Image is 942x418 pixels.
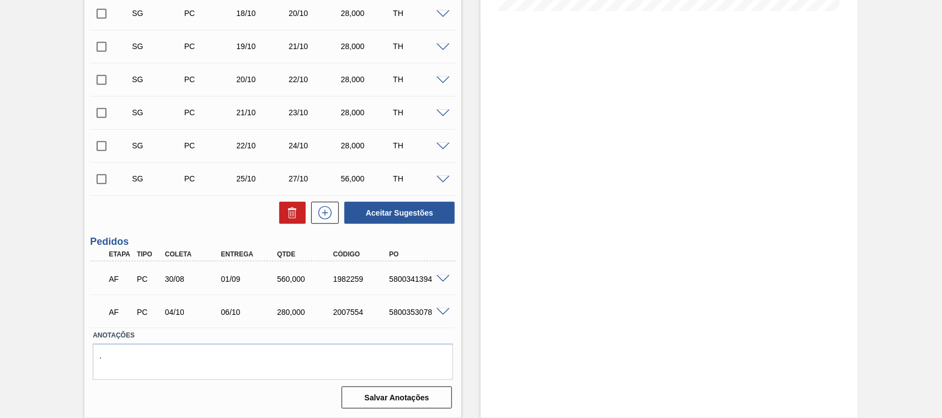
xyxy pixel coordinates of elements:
[390,75,448,84] div: TH
[129,174,187,183] div: Sugestão Criada
[218,250,280,258] div: Entrega
[390,42,448,51] div: TH
[109,275,132,283] p: AF
[342,387,452,409] button: Salvar Anotações
[390,9,448,18] div: TH
[274,202,306,224] div: Excluir Sugestões
[386,308,449,317] div: 5800353078
[162,275,225,283] div: 30/08/2025
[129,108,187,117] div: Sugestão Criada
[134,275,163,283] div: Pedido de Compra
[233,75,291,84] div: 20/10/2025
[338,75,396,84] div: 28,000
[182,9,239,18] div: Pedido de Compra
[331,308,393,317] div: 2007554
[390,141,448,150] div: TH
[233,174,291,183] div: 25/10/2025
[390,174,448,183] div: TH
[218,275,280,283] div: 01/09/2025
[286,9,343,18] div: 20/10/2025
[331,250,393,258] div: Código
[182,75,239,84] div: Pedido de Compra
[129,9,187,18] div: Sugestão Criada
[134,250,163,258] div: Tipo
[286,141,343,150] div: 24/10/2025
[182,108,239,117] div: Pedido de Compra
[129,75,187,84] div: Sugestão Criada
[182,42,239,51] div: Pedido de Compra
[129,141,187,150] div: Sugestão Criada
[331,275,393,283] div: 1982259
[286,75,343,84] div: 22/10/2025
[182,174,239,183] div: Pedido de Compra
[233,141,291,150] div: 22/10/2025
[106,300,135,324] div: Aguardando Faturamento
[338,42,396,51] div: 28,000
[233,108,291,117] div: 21/10/2025
[218,308,280,317] div: 06/10/2025
[129,42,187,51] div: Sugestão Criada
[386,250,449,258] div: PO
[274,250,337,258] div: Qtde
[109,308,132,317] p: AF
[162,308,225,317] div: 04/10/2025
[233,42,291,51] div: 19/10/2025
[134,308,163,317] div: Pedido de Compra
[339,201,456,225] div: Aceitar Sugestões
[286,174,343,183] div: 27/10/2025
[106,267,135,291] div: Aguardando Faturamento
[338,108,396,117] div: 28,000
[93,344,453,380] textarea: .
[162,250,225,258] div: Coleta
[344,202,455,224] button: Aceitar Sugestões
[274,308,337,317] div: 280,000
[338,141,396,150] div: 28,000
[338,174,396,183] div: 56,000
[338,9,396,18] div: 28,000
[274,275,337,283] div: 560,000
[93,328,453,344] label: Anotações
[106,250,135,258] div: Etapa
[390,108,448,117] div: TH
[182,141,239,150] div: Pedido de Compra
[233,9,291,18] div: 18/10/2025
[306,202,339,224] div: Nova sugestão
[286,108,343,117] div: 23/10/2025
[90,236,456,248] h3: Pedidos
[286,42,343,51] div: 21/10/2025
[386,275,449,283] div: 5800341394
